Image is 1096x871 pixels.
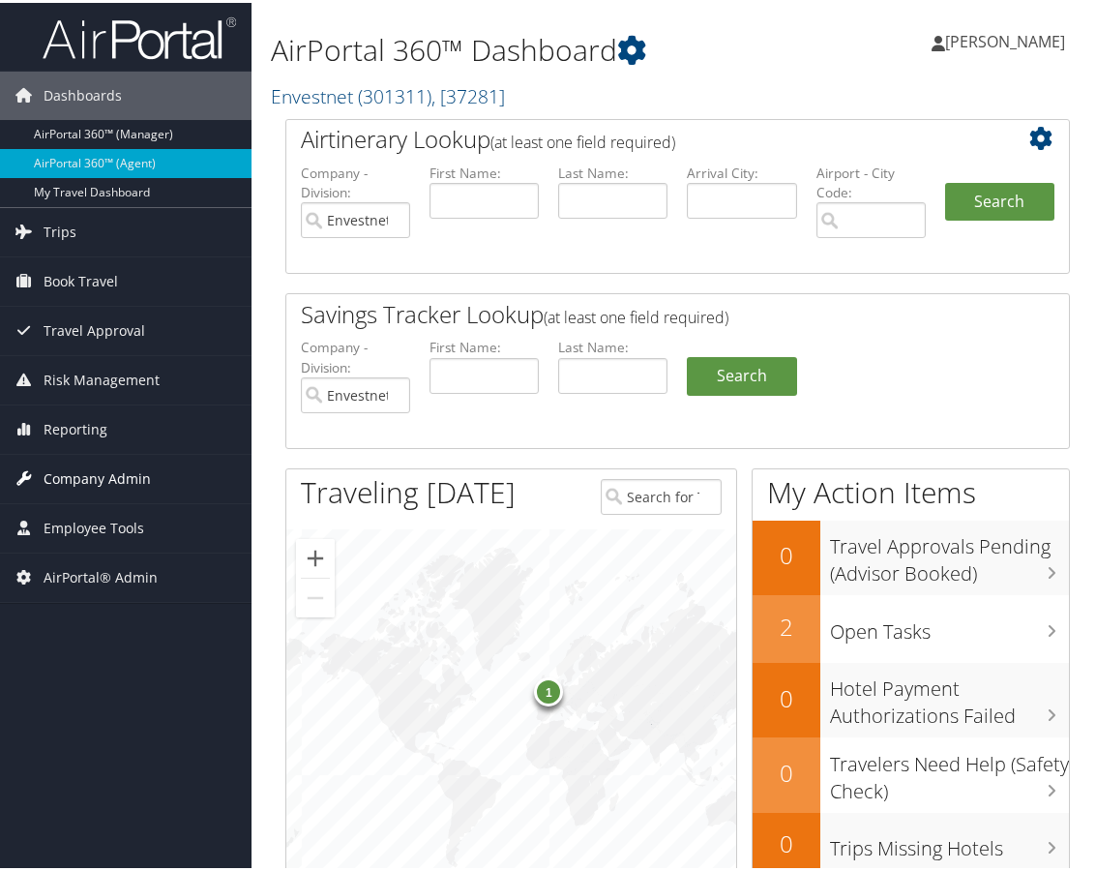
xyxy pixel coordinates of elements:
[753,518,1069,592] a: 0Travel Approvals Pending (Advisor Booked)
[932,10,1084,68] a: [PERSON_NAME]
[753,536,820,569] h2: 0
[753,825,820,857] h2: 0
[431,80,505,106] span: , [ 37281 ]
[753,469,1069,510] h1: My Action Items
[753,660,1069,735] a: 0Hotel Payment Authorizations Failed
[44,452,151,500] span: Company Admin
[301,161,410,200] label: Company - Division:
[301,295,990,328] h2: Savings Tracker Lookup
[544,304,728,325] span: (at least one field required)
[830,738,1069,802] h3: Travelers Need Help (Safety Check)
[687,354,796,393] a: Search
[44,304,145,352] span: Travel Approval
[558,335,667,354] label: Last Name:
[753,754,820,787] h2: 0
[301,469,516,510] h1: Traveling [DATE]
[945,180,1054,219] button: Search
[296,536,335,575] button: Zoom in
[44,353,160,402] span: Risk Management
[753,735,1069,809] a: 0Travelers Need Help (Safety Check)
[816,161,926,200] label: Airport - City Code:
[301,375,410,410] input: search accounts
[558,161,667,180] label: Last Name:
[43,13,236,58] img: airportal-logo.png
[301,120,990,153] h2: Airtinerary Lookup
[358,80,431,106] span: ( 301311 )
[601,476,722,512] input: Search for Traveler
[44,255,118,303] span: Book Travel
[271,27,814,68] h1: AirPortal 360™ Dashboard
[830,823,1069,859] h3: Trips Missing Hotels
[301,335,410,375] label: Company - Division:
[430,161,539,180] label: First Name:
[44,69,122,117] span: Dashboards
[753,608,820,641] h2: 2
[830,606,1069,643] h3: Open Tasks
[830,521,1069,585] h3: Travel Approvals Pending (Advisor Booked)
[44,205,76,254] span: Trips
[753,679,820,712] h2: 0
[271,80,505,106] a: Envestnet
[687,161,796,180] label: Arrival City:
[945,28,1065,49] span: [PERSON_NAME]
[430,335,539,354] label: First Name:
[44,403,107,451] span: Reporting
[44,501,144,550] span: Employee Tools
[296,576,335,615] button: Zoom out
[44,551,158,599] span: AirPortal® Admin
[830,663,1069,727] h3: Hotel Payment Authorizations Failed
[490,129,675,150] span: (at least one field required)
[753,592,1069,660] a: 2Open Tasks
[535,676,564,705] div: 1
